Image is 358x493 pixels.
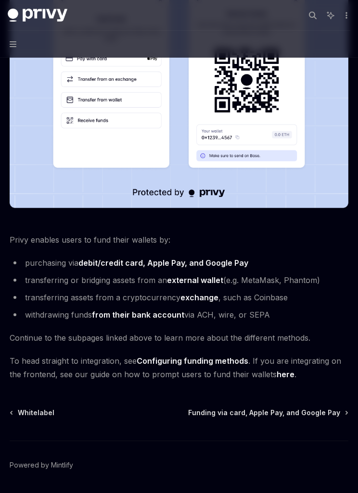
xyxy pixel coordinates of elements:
[10,460,73,470] a: Powered by Mintlify
[10,331,348,345] span: Continue to the subpages linked above to learn more about the different methods.
[10,354,348,381] span: To head straight to integration, see . If you are integrating on the frontend, see our guide on h...
[10,273,348,287] li: transferring or bridging assets from an (e.g. MetaMask, Phantom)
[78,258,248,268] a: debit/credit card, Apple Pay, and Google Pay
[10,308,348,321] li: withdrawing funds via ACH, wire, or SEPA
[137,356,248,366] a: Configuring funding methods
[180,293,218,303] a: exchange
[8,9,67,22] img: dark logo
[167,275,223,285] a: external wallet
[188,408,340,418] span: Funding via card, Apple Pay, and Google Pay
[277,370,294,380] a: here
[341,9,350,22] button: More actions
[188,408,347,418] a: Funding via card, Apple Pay, and Google Pay
[10,291,348,304] li: transferring assets from a cryptocurrency , such as Coinbase
[18,408,54,418] span: Whitelabel
[10,256,348,270] li: purchasing via
[180,293,218,302] strong: exchange
[92,310,184,320] a: from their bank account
[10,233,348,246] span: Privy enables users to fund their wallets by:
[11,408,54,418] a: Whitelabel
